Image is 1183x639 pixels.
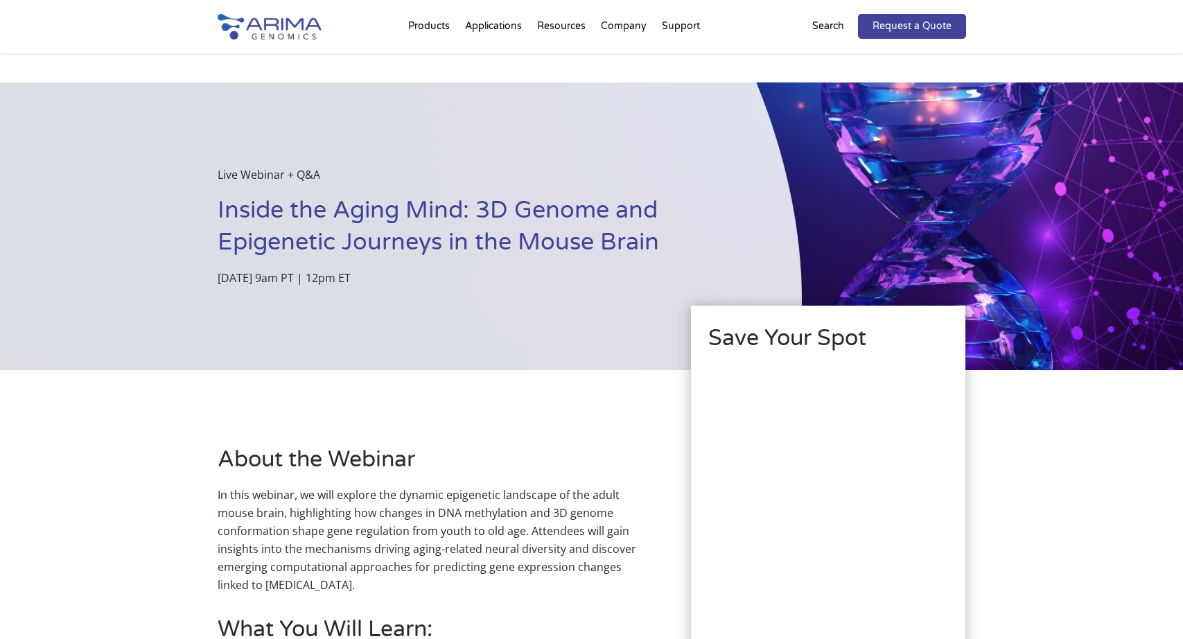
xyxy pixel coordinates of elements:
p: Live Webinar + Q&A [218,166,733,195]
h2: Save Your Spot [708,323,948,365]
img: Arima-Genomics-logo [218,14,322,40]
a: Request a Quote [858,14,966,39]
p: [DATE] 9am PT | 12pm ET [218,269,733,287]
p: Search [812,17,844,35]
p: In this webinar, we will explore the dynamic epigenetic landscape of the adult mouse brain, highl... [218,486,650,594]
h1: Inside the Aging Mind: 3D Genome and Epigenetic Journeys in the Mouse Brain [218,195,733,269]
h2: About the Webinar [218,444,650,486]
